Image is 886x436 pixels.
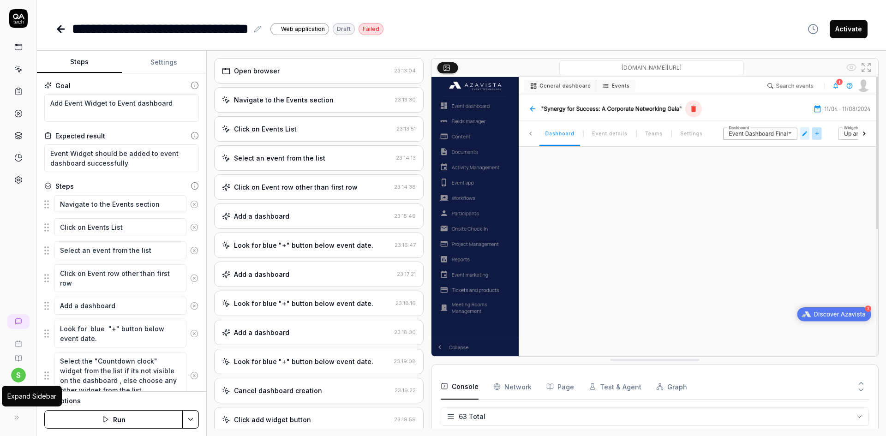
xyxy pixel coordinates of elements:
[589,374,641,400] button: Test & Agent
[186,269,202,287] button: Remove step
[394,358,416,364] time: 23:19:08
[4,347,33,362] a: Documentation
[397,271,416,277] time: 23:17:21
[394,67,416,74] time: 23:13:04
[395,300,416,306] time: 23:18:16
[396,155,416,161] time: 23:14:13
[234,299,373,308] div: Look for blue "+" button below event date.
[394,416,416,423] time: 23:19:59
[44,296,199,316] div: Suggestions
[234,211,289,221] div: Add a dashboard
[55,131,105,141] div: Expected result
[4,382,33,408] button: Azavista Logo
[234,415,311,424] div: Click add widget button
[493,374,532,400] button: Network
[234,95,334,105] div: Navigate to the Events section
[186,297,202,315] button: Remove step
[7,314,30,329] a: New conversation
[44,264,199,293] div: Suggestions
[830,20,868,38] button: Activate
[394,329,416,335] time: 23:18:30
[234,153,325,163] div: Select an event from the list
[122,51,207,73] button: Settings
[395,96,416,103] time: 23:13:30
[395,242,416,248] time: 23:16:47
[844,60,859,75] button: Show all interative elements
[395,387,416,394] time: 23:19:22
[270,23,329,35] a: Web application
[281,25,325,33] span: Web application
[186,195,202,214] button: Remove step
[44,241,199,260] div: Suggestions
[37,51,122,73] button: Steps
[55,181,74,191] div: Steps
[44,410,183,429] button: Run
[234,124,297,134] div: Click on Events List
[234,240,373,250] div: Look for blue "+" button below event date.
[234,357,373,366] div: Look for blue "+" button below event date.
[4,333,33,347] a: Book a call with us
[394,213,416,219] time: 23:15:49
[44,319,199,348] div: Suggestions
[44,395,199,406] button: Options
[55,395,199,406] div: Options
[359,23,383,35] div: Failed
[44,352,199,400] div: Suggestions
[333,23,355,35] div: Draft
[394,184,416,190] time: 23:14:38
[7,391,56,401] div: Expand Sidebar
[55,81,71,90] div: Goal
[186,218,202,237] button: Remove step
[234,269,289,279] div: Add a dashboard
[186,241,202,260] button: Remove step
[186,324,202,343] button: Remove step
[234,66,280,76] div: Open browser
[234,182,358,192] div: Click on Event row other than first row
[186,366,202,385] button: Remove step
[431,77,878,356] img: Screenshot
[11,368,26,382] button: s
[234,386,322,395] div: Cancel dashboard creation
[44,195,199,214] div: Suggestions
[234,328,289,337] div: Add a dashboard
[859,60,874,75] button: Open in full screen
[44,218,199,237] div: Suggestions
[546,374,574,400] button: Page
[441,374,479,400] button: Console
[396,125,416,132] time: 23:13:51
[802,20,824,38] button: View version history
[656,374,687,400] button: Graph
